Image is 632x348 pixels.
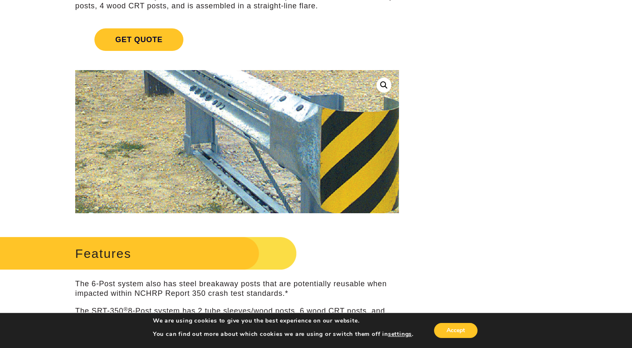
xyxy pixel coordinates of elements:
p: You can find out more about which cookies we are using or switch them off in . [153,330,414,338]
button: Accept [434,323,477,338]
a: Get Quote [75,18,399,61]
span: Get Quote [94,28,183,51]
p: The 6-Post system also has steel breakaway posts that are potentially reusable when impacted with... [75,279,399,299]
p: We are using cookies to give you the best experience on our website. [153,317,414,325]
button: settings [388,330,412,338]
p: The SRT-350 8-Post system has 2 tube sleeves/wood posts, 6 wood CRT posts, and installs on a para... [75,306,399,345]
sup: ® [124,306,128,313]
